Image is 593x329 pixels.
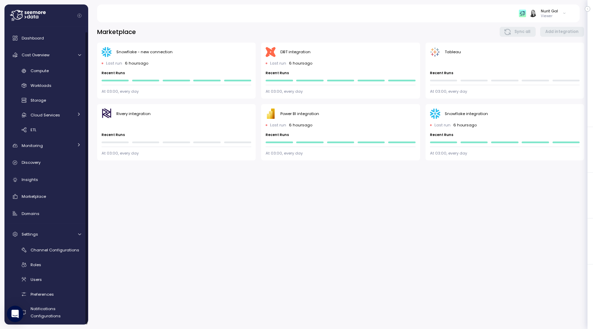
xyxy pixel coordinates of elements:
img: ACg8ocIVugc3DtI--ID6pffOeA5XcvoqExjdOmyrlhjOptQpqjom7zQ=s96-c [529,10,536,17]
p: Recent Runs [266,133,415,137]
a: ETL [7,124,85,135]
p: Viewer [541,14,558,19]
span: Cloud Services [31,112,60,118]
span: Settings [22,231,38,237]
div: At 03:00, every day [102,89,139,94]
img: 65bf5c01215104a4ea04a1a7.PNG [519,10,526,17]
span: Cost Overview [22,52,49,58]
h3: Marketplace [97,27,136,36]
button: Add integration [540,27,584,37]
span: Roles [31,262,41,268]
div: DBT integration [280,49,311,55]
div: Nurit Gal [541,8,558,14]
span: Dashboard [22,35,44,41]
div: At 03:00, every day [430,89,467,94]
p: 6 hours ago [289,60,312,66]
div: At 03:00, every day [266,150,303,156]
div: Open Intercom Messenger [7,306,23,322]
div: At 03:00, every day [430,150,467,156]
a: Cloud Services [7,109,85,121]
p: Last run [434,122,451,128]
button: Sync all [500,27,536,37]
span: Monitoring [22,143,43,148]
p: Recent Runs [430,71,580,76]
p: Recent Runs [102,133,251,137]
span: Channel Configurations [31,247,79,253]
span: Sync all [514,27,530,36]
span: Discovery [22,160,40,165]
p: Last run [270,60,286,66]
span: Add integration [545,27,579,36]
span: Domains [22,211,39,216]
a: Marketplace [7,190,85,203]
a: Domains [7,207,85,220]
a: Users [7,274,85,285]
a: Notifications Configurations [7,303,85,321]
a: Preferences [7,288,85,300]
span: Notifications Configurations [31,306,61,318]
button: Collapse navigation [75,13,84,18]
p: Recent Runs [266,71,415,76]
a: Storage [7,95,85,106]
p: 6 hours ago [453,122,477,128]
span: Compute [31,68,49,73]
div: Tableau [445,49,461,55]
span: Workloads [31,83,51,88]
p: Last run [270,122,286,128]
div: At 03:00, every day [102,150,139,156]
span: ETL [31,127,36,133]
div: Snowflake - new connection [116,49,173,55]
a: Cost Overview [7,48,85,62]
p: 6 hours ago [125,60,148,66]
a: Channel Configurations [7,244,85,256]
div: Power BI integration [280,111,319,116]
span: Insights [22,177,38,182]
a: Compute [7,65,85,77]
a: Dashboard [7,31,85,45]
p: 6 hours ago [289,122,312,128]
p: Recent Runs [102,71,251,76]
a: Insights [7,173,85,186]
a: Monitoring [7,139,85,152]
span: Storage [31,98,46,103]
div: Rivery integration [116,111,151,116]
span: Preferences [31,292,54,297]
a: Discovery [7,156,85,170]
p: Last run [106,60,122,66]
p: Recent Runs [430,133,580,137]
a: Roles [7,259,85,270]
a: Settings [7,227,85,241]
a: Workloads [7,80,85,91]
div: At 03:00, every day [266,89,303,94]
div: Snowflake integration [445,111,488,116]
span: Users [31,277,42,282]
span: Marketplace [22,194,46,199]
